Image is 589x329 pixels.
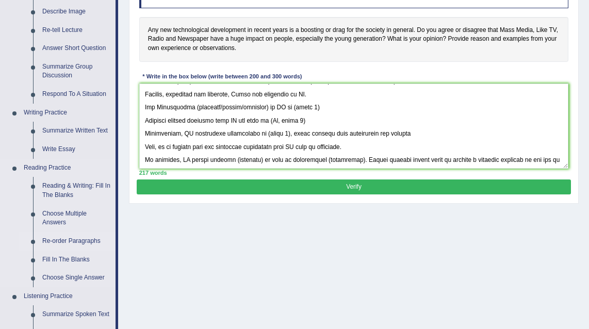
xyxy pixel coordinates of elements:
[38,269,116,287] a: Choose Single Answer
[139,17,569,62] h4: Any new technological development in recent years is a boosting or drag for the society in genera...
[19,287,116,306] a: Listening Practice
[38,21,116,40] a: Re-tell Lecture
[137,179,570,194] button: Verify
[38,122,116,140] a: Summarize Written Text
[19,159,116,177] a: Reading Practice
[38,177,116,204] a: Reading & Writing: Fill In The Blanks
[38,58,116,85] a: Summarize Group Discussion
[38,305,116,324] a: Summarize Spoken Text
[38,251,116,269] a: Fill In The Blanks
[38,39,116,58] a: Answer Short Question
[139,73,305,81] div: * Write in the box below (write between 200 and 300 words)
[38,3,116,21] a: Describe Image
[38,205,116,232] a: Choose Multiple Answers
[38,85,116,104] a: Respond To A Situation
[19,104,116,122] a: Writing Practice
[38,232,116,251] a: Re-order Paragraphs
[139,169,569,177] div: 217 words
[38,140,116,159] a: Write Essay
